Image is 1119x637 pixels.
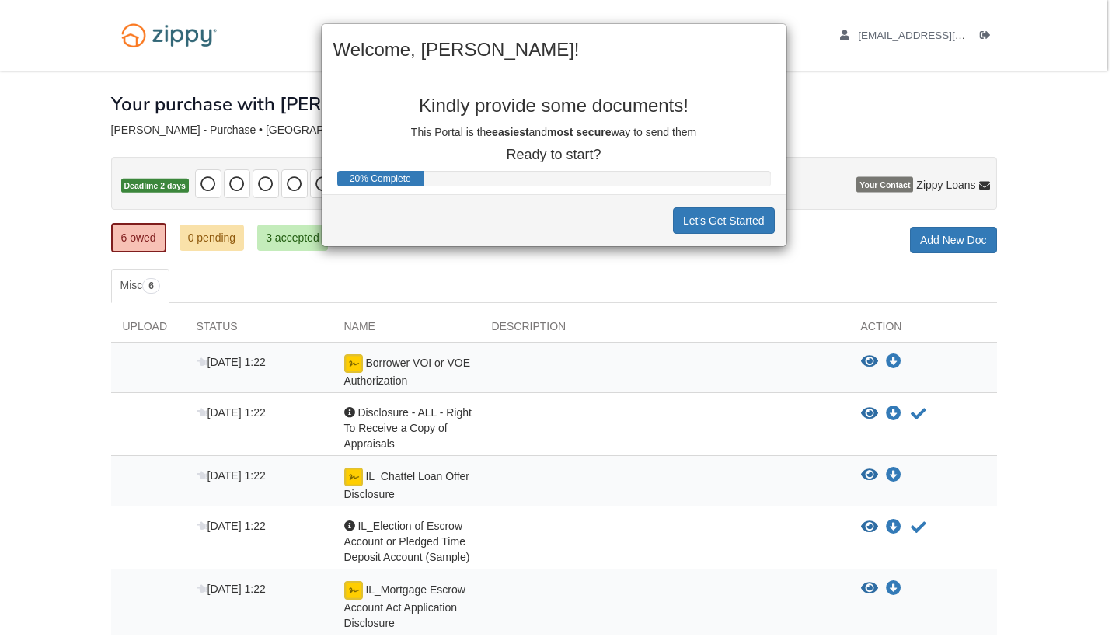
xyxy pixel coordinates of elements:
p: This Portal is the and way to send them [333,124,775,140]
h2: Welcome, [PERSON_NAME]! [333,40,775,60]
div: Progress Bar [337,171,424,186]
b: easiest [492,126,528,138]
p: Kindly provide some documents! [333,96,775,116]
button: Let's Get Started [673,207,775,234]
p: Ready to start? [333,148,775,163]
b: most secure [547,126,611,138]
